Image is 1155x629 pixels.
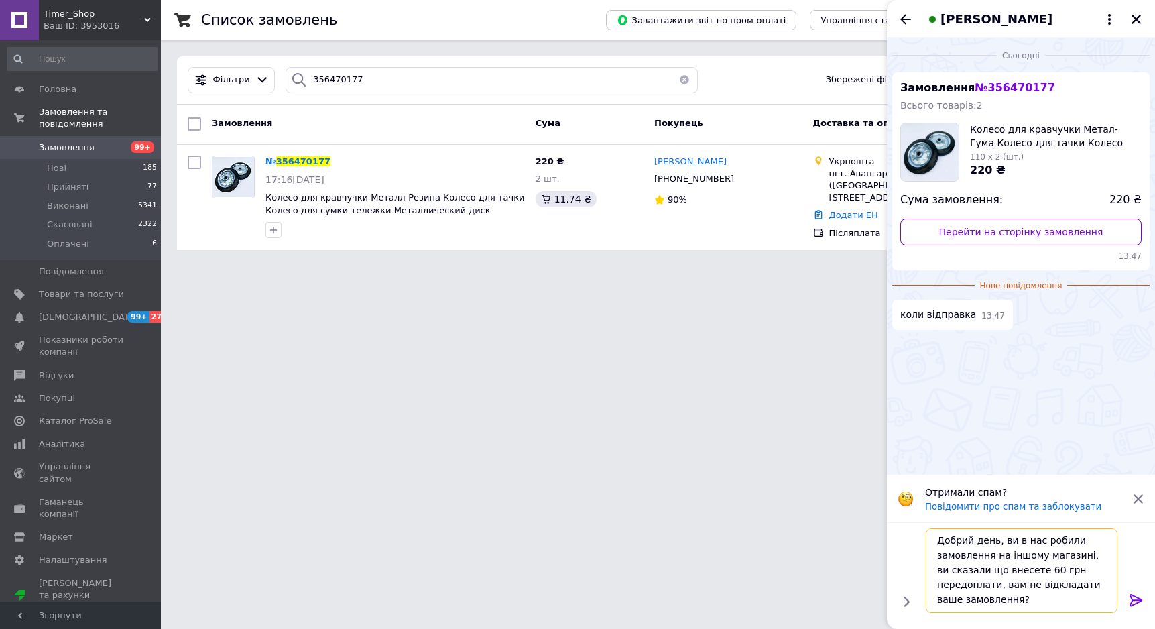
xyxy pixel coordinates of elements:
[654,174,734,184] span: [PHONE_NUMBER]
[606,10,796,30] button: Завантажити звіт по пром-оплаті
[900,219,1142,245] a: Перейти на сторінку замовлення
[975,280,1068,292] span: Нове повідомлення
[900,251,1142,262] span: 13:47 12.08.2025
[265,156,276,166] span: №
[900,308,976,322] span: коли відправка
[924,11,1117,28] button: [PERSON_NAME]
[813,118,912,128] span: Доставка та оплата
[201,12,337,28] h1: Список замовлень
[826,74,917,87] span: Збережені фільтри:
[212,118,272,128] span: Замовлення
[900,100,983,111] span: Всього товарів: 2
[138,200,157,212] span: 5341
[39,266,104,278] span: Повідомлення
[131,141,154,153] span: 99+
[39,106,161,130] span: Замовлення та повідомлення
[1109,192,1142,208] span: 220 ₴
[39,461,124,485] span: Управління сайтом
[926,528,1117,613] textarea: Добрий день, ви в нас робили замовлення на іншому магазині, ви сказали що внесете 60 грн передопл...
[820,15,923,25] span: Управління статусами
[265,192,525,215] a: Колесо для кравчучки Металл-Резина Колесо для тачки Колесо для сумки-тележки Металлический диск
[810,10,934,30] button: Управління статусами
[7,47,158,71] input: Пошук
[901,123,959,181] img: 6319431890_w1000_h1000_koleso-dlya-kravchuchki.jpg
[212,157,254,197] img: Фото товару
[39,496,124,520] span: Гаманець компанії
[975,81,1054,94] span: № 356470177
[536,118,560,128] span: Cума
[925,485,1124,499] p: Отримали спам?
[39,334,124,358] span: Показники роботи компанії
[617,14,786,26] span: Завантажити звіт по пром-оплаті
[654,118,703,128] span: Покупець
[149,311,165,323] span: 27
[536,191,597,207] div: 11.74 ₴
[47,238,89,250] span: Оплачені
[1128,11,1144,27] button: Закрити
[892,48,1150,62] div: 12.08.2025
[44,20,161,32] div: Ваш ID: 3953016
[39,554,107,566] span: Налаштування
[39,369,74,382] span: Відгуки
[39,577,124,614] span: [PERSON_NAME] та рахунки
[970,152,1024,162] span: 110 x 2 (шт.)
[39,311,138,323] span: [DEMOGRAPHIC_DATA]
[829,168,993,205] div: пгт. Авангард ([GEOGRAPHIC_DATA].), 67806, вул. [STREET_ADDRESS]
[286,67,698,93] input: Пошук за номером замовлення, ПІБ покупця, номером телефону, Email, номером накладної
[39,438,85,450] span: Аналітика
[925,502,1101,512] button: Повідомити про спам та заблокувати
[276,156,330,166] span: 356470177
[265,156,330,166] a: №356470177
[39,83,76,95] span: Головна
[39,141,95,154] span: Замовлення
[47,181,88,193] span: Прийняті
[898,11,914,27] button: Назад
[829,156,993,168] div: Укрпошта
[47,162,66,174] span: Нові
[671,67,698,93] button: Очистить
[654,156,727,168] a: [PERSON_NAME]
[898,593,915,610] button: Показати кнопки
[39,415,111,427] span: Каталог ProSale
[970,164,1006,176] span: 220 ₴
[997,50,1045,62] span: Сьогодні
[47,200,88,212] span: Виконані
[152,238,157,250] span: 6
[970,123,1142,150] span: Колесо для кравчучки Метал-Гума Колесо для тачки Колесо для сумки-візка Металевий диск
[898,491,914,507] img: :face_with_monocle:
[138,219,157,231] span: 2322
[265,174,324,185] span: 17:16[DATE]
[39,531,73,543] span: Маркет
[829,227,993,239] div: Післяплата
[127,311,149,323] span: 99+
[39,602,124,614] div: Prom мікс 6 000
[44,8,144,20] span: Timer_Shop
[940,11,1052,28] span: [PERSON_NAME]
[536,174,560,184] span: 2 шт.
[212,156,255,198] a: Фото товару
[981,310,1005,322] span: 13:47 12.08.2025
[147,181,157,193] span: 77
[900,81,1055,94] span: Замовлення
[47,219,93,231] span: Скасовані
[668,194,687,205] span: 90%
[536,156,564,166] span: 220 ₴
[829,210,878,220] a: Додати ЕН
[654,156,727,166] span: [PERSON_NAME]
[900,192,1003,208] span: Сума замовлення:
[213,74,250,87] span: Фільтри
[143,162,157,174] span: 185
[39,288,124,300] span: Товари та послуги
[39,392,75,404] span: Покупці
